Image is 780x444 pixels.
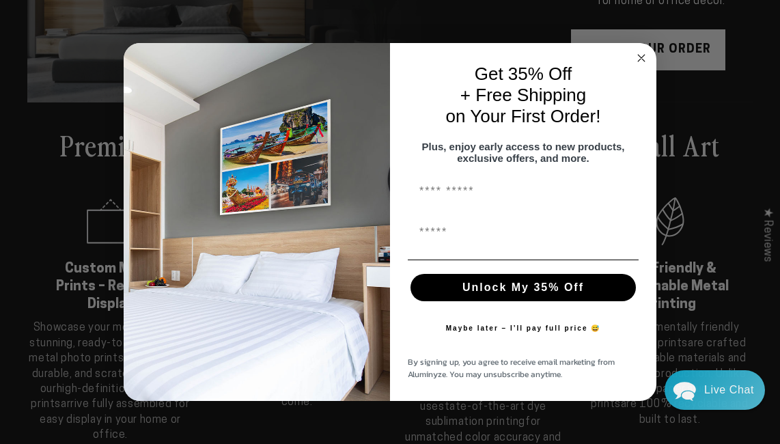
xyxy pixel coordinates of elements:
img: 728e4f65-7e6c-44e2-b7d1-0292a396982f.jpeg [124,43,390,401]
span: Plus, enjoy early access to new products, exclusive offers, and more. [422,141,625,164]
span: Get 35% Off [475,64,572,84]
span: + Free Shipping [460,85,586,105]
button: Maybe later – I’ll pay full price 😅 [439,315,608,342]
span: on Your First Order! [446,106,601,126]
div: Chat widget toggle [665,370,765,410]
div: Contact Us Directly [704,370,754,410]
button: Unlock My 35% Off [410,274,636,301]
span: By signing up, you agree to receive email marketing from Aluminyze. You may unsubscribe anytime. [408,356,615,380]
button: Close dialog [633,50,650,66]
